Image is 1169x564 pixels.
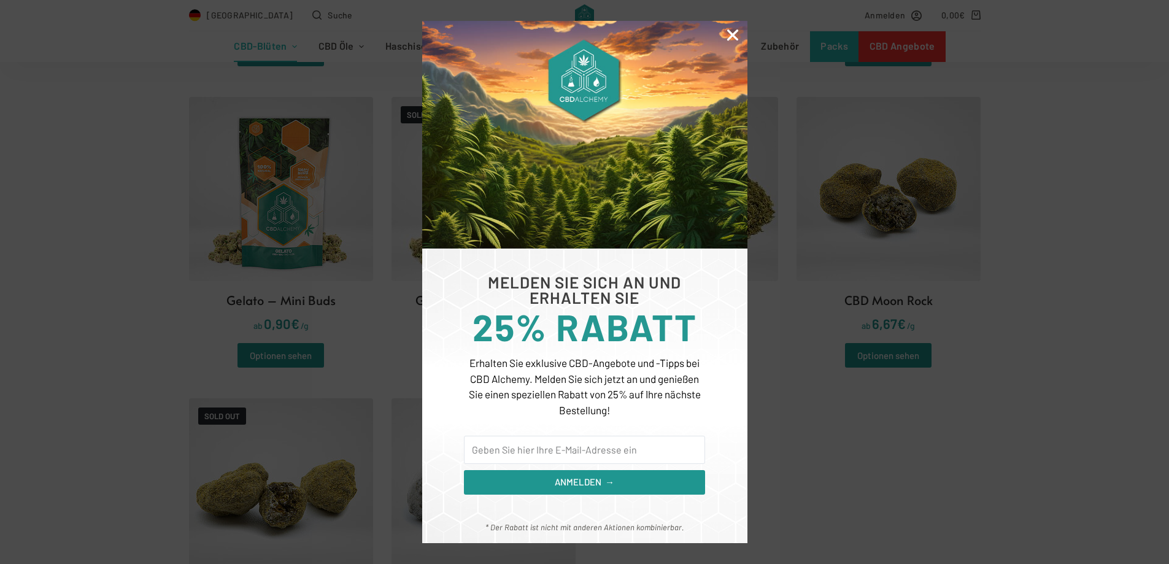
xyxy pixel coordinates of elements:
em: * Der Rabatt ist nicht mit anderen Aktionen kombinierbar. [485,522,684,532]
input: Geben Sie hier Ihre E-Mail-Adresse ein [464,436,704,464]
h6: MELDEN SIE SICH AN UND ERHALTEN SIE [464,274,704,305]
a: Close [725,27,741,43]
button: ANMELDEN → [464,470,704,495]
span: ANMELDEN → [555,475,614,489]
p: Erhalten Sie exklusive CBD-Angebote und -Tipps bei CBD Alchemy. Melden Sie sich jetzt an und geni... [464,355,704,418]
h3: 25% RABATT [464,308,704,345]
